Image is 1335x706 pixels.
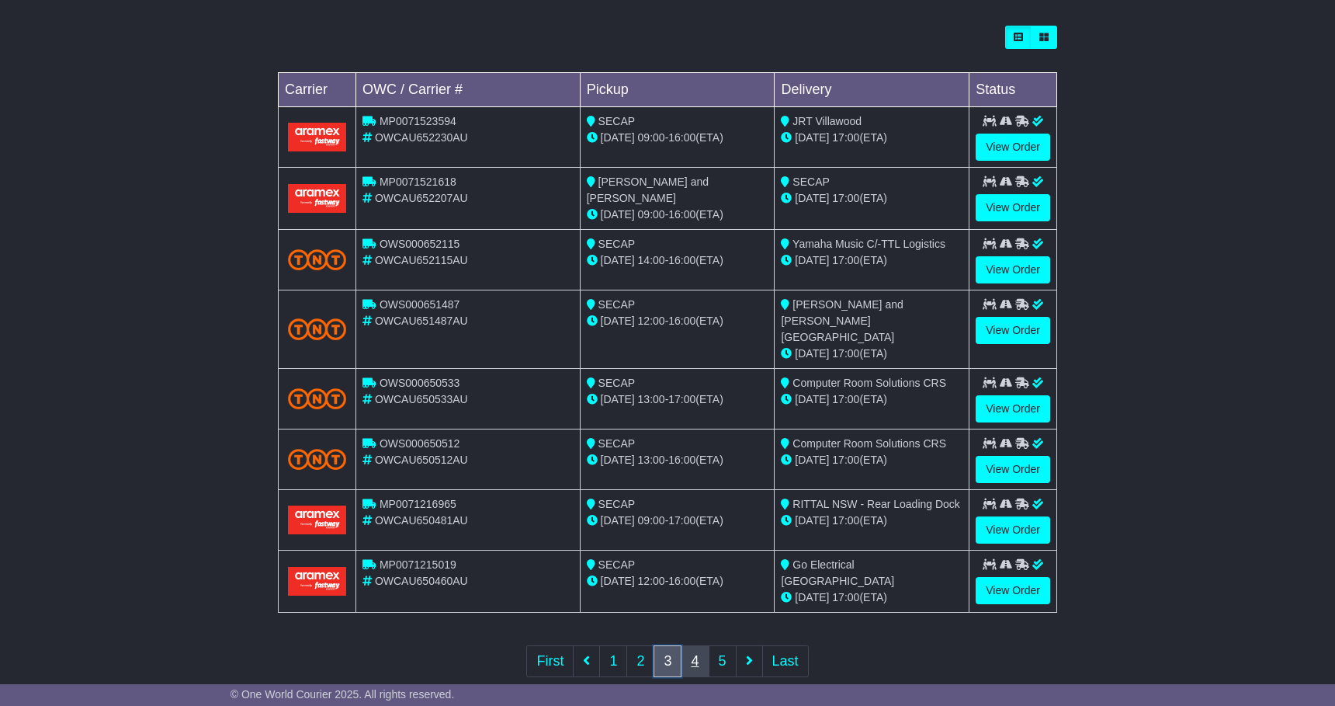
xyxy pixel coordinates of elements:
span: [DATE] [601,575,635,587]
span: 17:00 [832,514,859,527]
div: - (ETA) [587,252,768,269]
span: 16:00 [668,254,695,266]
td: Pickup [580,73,775,107]
span: SECAP [598,377,635,389]
span: 17:00 [832,591,859,603]
span: [DATE] [601,131,635,144]
div: - (ETA) [587,130,768,146]
span: 13:00 [638,454,665,466]
span: SECAP [792,176,829,188]
a: View Order [976,395,1050,423]
img: TNT_Domestic.png [288,249,346,270]
a: View Order [976,456,1050,483]
a: 5 [709,645,737,677]
div: (ETA) [781,252,962,269]
a: 3 [654,645,681,677]
td: Carrier [279,73,356,107]
span: SECAP [598,498,635,510]
span: OWS000650533 [380,377,460,389]
span: 17:00 [832,347,859,360]
span: OWCAU650460AU [375,575,468,587]
div: (ETA) [781,346,962,362]
span: RITTAL NSW - Rear Loading Dock [792,498,960,510]
a: Last [762,645,809,677]
span: SECAP [598,437,635,450]
img: Aramex.png [288,123,346,151]
span: 09:00 [638,208,665,221]
div: (ETA) [781,130,962,146]
td: Status [969,73,1057,107]
a: View Order [976,577,1050,604]
a: View Order [976,134,1050,161]
span: OWS000652115 [380,238,460,250]
span: MP0071215019 [380,558,456,571]
img: TNT_Domestic.png [288,318,346,339]
span: © One World Courier 2025. All rights reserved. [231,688,455,701]
div: - (ETA) [587,452,768,468]
div: - (ETA) [587,207,768,223]
span: MP0071523594 [380,115,456,127]
span: [PERSON_NAME] and [PERSON_NAME] [GEOGRAPHIC_DATA] [781,298,903,343]
span: SECAP [598,115,635,127]
a: View Order [976,516,1050,544]
span: [DATE] [601,254,635,266]
span: [DATE] [795,591,829,603]
span: JRT Villawood [792,115,862,127]
span: [DATE] [601,393,635,405]
a: 2 [626,645,654,677]
span: OWCAU650533AU [375,393,468,405]
div: - (ETA) [587,573,768,589]
span: 16:00 [668,131,695,144]
span: 09:00 [638,131,665,144]
span: [DATE] [601,315,635,327]
span: OWS000650512 [380,437,460,450]
span: OWCAU652207AU [375,192,468,204]
span: OWCAU650481AU [375,514,468,527]
span: Computer Room Solutions CRS [792,377,946,389]
td: Delivery [775,73,969,107]
span: OWCAU652115AU [375,254,468,266]
a: View Order [976,194,1050,221]
span: Yamaha Music C/-TTL Logistics [792,238,945,250]
span: [PERSON_NAME] and [PERSON_NAME] [587,176,709,204]
span: SECAP [598,298,635,311]
img: Aramex.png [288,567,346,596]
span: 17:00 [668,393,695,405]
span: [DATE] [795,514,829,527]
a: 4 [681,645,709,677]
div: (ETA) [781,452,962,468]
span: OWCAU651487AU [375,315,468,327]
span: 17:00 [832,454,859,466]
div: (ETA) [781,589,962,606]
span: 16:00 [668,315,695,327]
a: View Order [976,317,1050,344]
img: Aramex.png [288,184,346,213]
span: SECAP [598,238,635,250]
span: 16:00 [668,208,695,221]
span: MP0071521618 [380,176,456,188]
span: 17:00 [668,514,695,527]
span: 17:00 [832,192,859,204]
span: 17:00 [832,254,859,266]
span: [DATE] [601,208,635,221]
span: [DATE] [795,192,829,204]
span: Computer Room Solutions CRS [792,437,946,450]
span: 17:00 [832,393,859,405]
img: TNT_Domestic.png [288,449,346,470]
span: OWCAU650512AU [375,454,468,466]
span: [DATE] [795,347,829,360]
div: - (ETA) [587,391,768,408]
span: 16:00 [668,454,695,466]
span: [DATE] [795,393,829,405]
td: OWC / Carrier # [356,73,581,107]
span: OWCAU652230AU [375,131,468,144]
img: TNT_Domestic.png [288,388,346,409]
span: [DATE] [795,454,829,466]
a: View Order [976,256,1050,283]
div: (ETA) [781,513,962,529]
span: [DATE] [601,514,635,527]
span: 14:00 [638,254,665,266]
span: 13:00 [638,393,665,405]
span: MP0071216965 [380,498,456,510]
div: (ETA) [781,391,962,408]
